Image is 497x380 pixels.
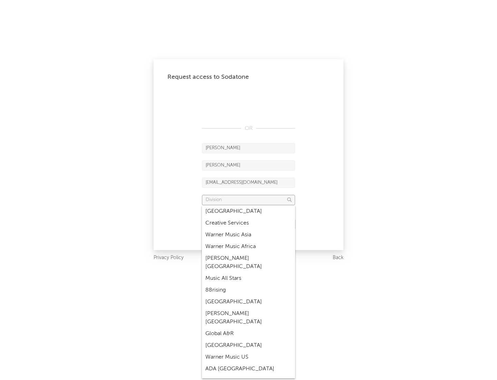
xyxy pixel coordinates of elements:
[202,351,295,363] div: Warner Music US
[202,284,295,296] div: 88rising
[202,124,295,133] div: OR
[167,73,330,81] div: Request access to Sodatone
[202,328,295,340] div: Global A&R
[202,143,295,153] input: First Name
[202,206,295,217] div: [GEOGRAPHIC_DATA]
[202,296,295,308] div: [GEOGRAPHIC_DATA]
[202,160,295,171] input: Last Name
[202,340,295,351] div: [GEOGRAPHIC_DATA]
[202,217,295,229] div: Creative Services
[202,273,295,284] div: Music All Stars
[202,178,295,188] input: Email
[202,229,295,241] div: Warner Music Asia
[333,254,343,262] a: Back
[202,363,295,375] div: ADA [GEOGRAPHIC_DATA]
[202,253,295,273] div: [PERSON_NAME] [GEOGRAPHIC_DATA]
[202,308,295,328] div: [PERSON_NAME] [GEOGRAPHIC_DATA]
[202,195,295,205] input: Division
[154,254,184,262] a: Privacy Policy
[202,241,295,253] div: Warner Music Africa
